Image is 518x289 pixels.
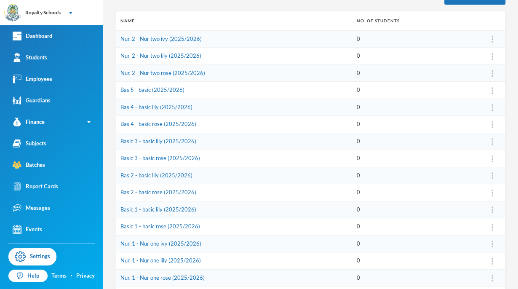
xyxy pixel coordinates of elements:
[491,36,493,43] img: ...
[51,272,67,280] a: Terms
[352,82,480,99] td: 0
[71,272,72,280] div: ·
[352,252,480,270] td: 0
[352,235,480,252] td: 0
[491,53,493,60] img: ...
[5,5,21,21] img: logo
[352,201,480,218] td: 0
[352,30,480,48] td: 0
[8,248,56,265] a: Settings
[13,53,47,62] div: Students
[25,9,61,16] div: Royalty Schools
[491,121,493,128] img: ...
[352,99,480,116] td: 0
[491,172,493,179] img: ...
[120,52,201,59] a: Nur. 2 - Nur two lily (2025/2026)
[13,32,52,40] div: Dashboard
[13,225,42,234] div: Events
[120,120,196,127] a: Bas 4 - basic rose (2025/2026)
[13,182,58,191] div: Report Cards
[352,218,480,235] td: 0
[352,64,480,82] td: 0
[13,75,52,83] div: Employees
[120,206,196,213] a: Basic 1 - basic lily (2025/2026)
[491,138,493,145] img: ...
[120,86,184,93] a: Bas 5 - basic (2025/2026)
[120,240,201,247] a: Nur. 1 - Nur one ivy (2025/2026)
[13,96,51,105] div: Guardians
[491,155,493,162] img: ...
[491,190,493,196] img: ...
[352,167,480,184] td: 0
[120,155,200,161] a: Basic 3 - basic rose (2025/2026)
[491,104,493,111] img: ...
[13,161,45,169] div: Batches
[352,269,480,286] td: 0
[13,203,50,212] div: Messages
[491,224,493,230] img: ...
[120,70,205,76] a: Nur. 2 - Nur two rose (2025/2026)
[352,11,480,30] th: No. of students
[491,275,493,281] img: ...
[120,274,205,281] a: Nur. 1 - Nur one rose (2025/2026)
[491,206,493,213] img: ...
[491,70,493,77] img: ...
[8,270,48,282] a: Help
[120,104,192,110] a: Bas 4 - basic lily (2025/2026)
[352,133,480,150] td: 0
[352,150,480,167] td: 0
[13,139,46,148] div: Subjects
[13,118,45,126] div: Finance
[120,189,196,195] a: Bas 2 - basic rose (2025/2026)
[120,35,202,42] a: Nur. 2 - Nur two ivy (2025/2026)
[352,184,480,201] td: 0
[352,116,480,133] td: 0
[120,138,196,144] a: Basic 3 - basic lily (2025/2026)
[120,257,201,264] a: Nur. 1 - Nur one lily (2025/2026)
[76,272,95,280] a: Privacy
[120,223,200,230] a: Basic 1 - basic rose (2025/2026)
[491,258,493,265] img: ...
[352,48,480,65] td: 0
[116,11,352,30] th: Name
[120,172,192,179] a: Bas 2 - basic lily (2025/2026)
[491,87,493,94] img: ...
[491,241,493,247] img: ...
